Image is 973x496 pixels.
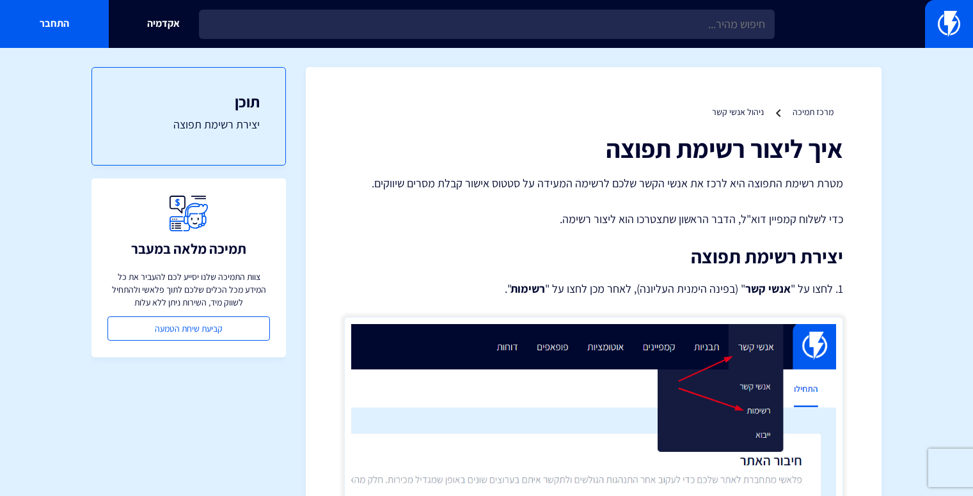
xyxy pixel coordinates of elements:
[344,134,843,162] h1: איך ליצור רשימת תפוצה
[344,211,843,228] p: כדי לשלוח קמפיין דוא"ל, הדבר הראשון שתצטרכו הוא ליצור רשימה.
[510,281,545,296] strong: רשימות
[344,280,843,298] p: 1. לחצו על " " (בפינה הימנית העליונה), לאחר מכן לחצו על " ".
[107,316,270,341] a: קביעת שיחת הטמעה
[745,281,791,296] strong: אנשי קשר
[712,106,764,118] a: ניהול אנשי קשר
[107,270,270,309] p: צוות התמיכה שלנו יסייע לכם להעביר את כל המידע מכל הכלים שלכם לתוך פלאשי ולהתחיל לשווק מיד, השירות...
[199,10,775,39] input: חיפוש מהיר...
[118,93,260,110] h3: תוכן
[344,175,843,192] p: מטרת רשימת התפוצה היא לרכז את אנשי הקשר שלכם לרשימה המעידה על סטטוס אישור קבלת מסרים שיווקים.
[118,116,260,133] a: יצירת רשימת תפוצה
[793,106,834,118] a: מרכז תמיכה
[344,246,843,267] h2: יצירת רשימת תפוצה
[131,241,246,256] h3: תמיכה מלאה במעבר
